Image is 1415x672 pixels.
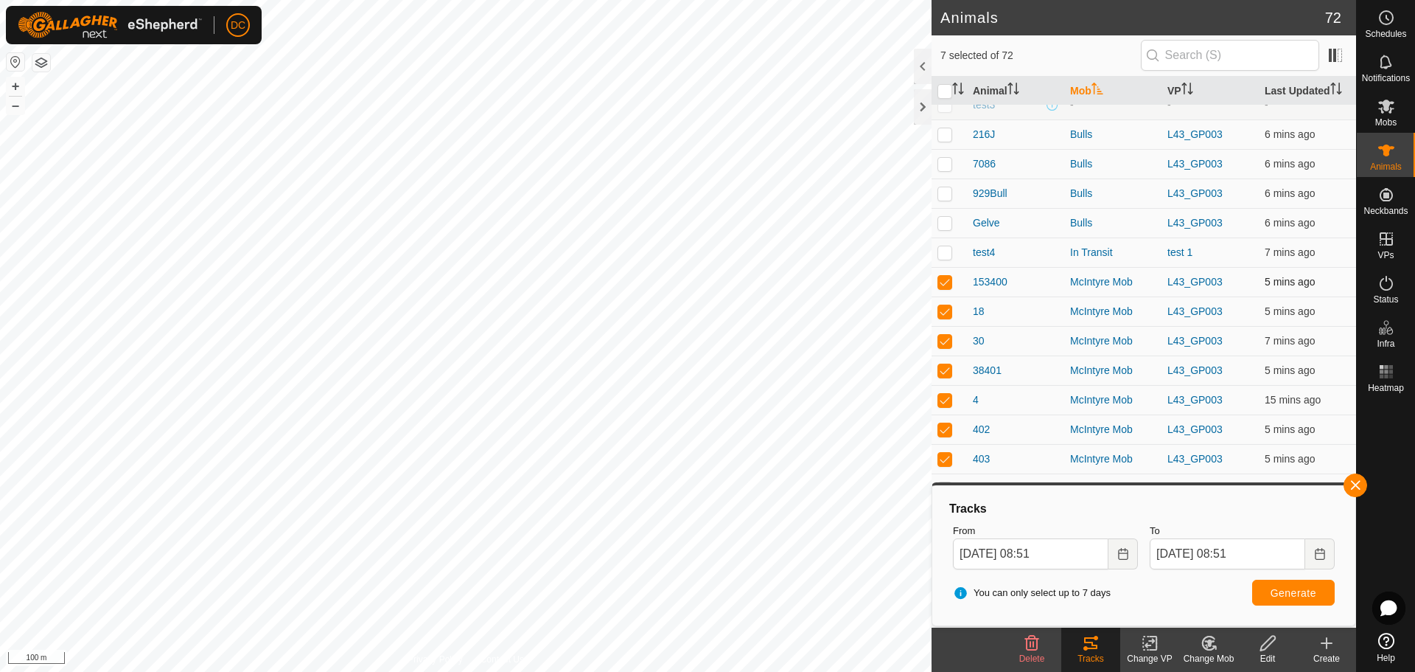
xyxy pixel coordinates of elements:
span: 402 [973,422,990,437]
a: L43_GP003 [1167,335,1223,347]
span: 216J [973,127,995,142]
span: 15 Aug 2025, 8:45 am [1265,128,1315,140]
div: Bulls [1070,215,1156,231]
span: 15 Aug 2025, 8:45 am [1265,305,1315,317]
span: 18 [973,304,985,319]
span: Status [1373,295,1398,304]
span: Infra [1377,339,1394,348]
a: L43_GP003 [1167,158,1223,170]
a: L43_GP003 [1167,364,1223,376]
span: DC [231,18,245,33]
h2: Animals [940,9,1325,27]
div: Create [1297,652,1356,665]
p-sorticon: Activate to sort [1007,85,1019,97]
div: Bulls [1070,127,1156,142]
p-sorticon: Activate to sort [952,85,964,97]
span: VPs [1377,251,1394,260]
span: 63406 [973,481,1002,496]
span: 15 Aug 2025, 8:45 am [1265,158,1315,170]
a: test 1 [1167,246,1192,258]
span: Gelve [973,215,1000,231]
span: Schedules [1365,30,1406,38]
div: Tracks [947,500,1341,518]
span: Delete [1019,654,1045,664]
div: McIntyre Mob [1070,333,1156,349]
span: 15 Aug 2025, 8:45 am [1265,364,1315,376]
a: L43_GP003 [1167,187,1223,199]
span: 15 Aug 2025, 8:45 am [1265,423,1315,435]
div: McIntyre Mob [1070,304,1156,319]
div: McIntyre Mob [1070,422,1156,437]
div: Tracks [1061,652,1120,665]
button: Generate [1252,580,1335,606]
app-display-virtual-paddock-transition: - [1167,99,1171,111]
div: Change Mob [1179,652,1238,665]
span: Help [1377,654,1395,662]
span: 7 selected of 72 [940,48,1141,63]
span: 38401 [973,363,1002,378]
span: Animals [1370,162,1402,171]
button: Map Layers [32,54,50,72]
a: L43_GP003 [1167,423,1223,435]
span: 4 [973,392,979,408]
button: Reset Map [7,53,24,71]
span: 15 Aug 2025, 8:45 am [1265,187,1315,199]
input: Search (S) [1141,40,1319,71]
p-sorticon: Activate to sort [1330,85,1342,97]
div: In Transit [1070,245,1156,260]
button: Choose Date [1305,538,1335,569]
div: McIntyre Mob [1070,451,1156,467]
th: VP [1161,77,1259,105]
span: 403 [973,451,990,467]
div: Change VP [1120,652,1179,665]
span: 7086 [973,156,996,172]
span: Mobs [1375,118,1397,127]
span: 15 Aug 2025, 8:43 am [1265,335,1315,347]
label: To [1150,524,1335,538]
span: - [1265,99,1268,111]
a: Privacy Policy [408,653,463,666]
div: McIntyre Mob [1070,481,1156,496]
th: Mob [1064,77,1161,105]
span: 15 Aug 2025, 8:43 am [1265,246,1315,258]
div: - [1070,97,1156,113]
span: You can only select up to 7 days [953,586,1111,600]
a: L43_GP003 [1167,305,1223,317]
span: 15 Aug 2025, 8:45 am [1265,453,1315,465]
span: Neckbands [1363,207,1408,215]
div: McIntyre Mob [1070,274,1156,290]
th: Last Updated [1259,77,1356,105]
a: L43_GP003 [1167,217,1223,229]
span: 15 Aug 2025, 8:44 am [1265,217,1315,229]
span: Generate [1271,587,1316,599]
span: 929Bull [973,186,1007,201]
p-sorticon: Activate to sort [1181,85,1193,97]
p-sorticon: Activate to sort [1091,85,1103,97]
span: Heatmap [1368,384,1404,392]
span: Notifications [1362,74,1410,83]
a: L43_GP003 [1167,276,1223,288]
div: Bulls [1070,156,1156,172]
button: + [7,77,24,95]
span: 15 Aug 2025, 8:45 am [1265,276,1315,288]
div: McIntyre Mob [1070,392,1156,408]
span: 72 [1325,7,1341,29]
span: 15 Aug 2025, 8:35 am [1265,394,1321,406]
span: 30 [973,333,985,349]
button: Choose Date [1108,538,1138,569]
div: Edit [1238,652,1297,665]
a: Help [1357,627,1415,668]
a: L43_GP003 [1167,453,1223,465]
span: 153400 [973,274,1007,290]
a: L43_GP003 [1167,128,1223,140]
th: Animal [967,77,1064,105]
button: – [7,97,24,114]
label: From [953,524,1138,538]
span: test3 [973,97,995,113]
span: test4 [973,245,995,260]
img: Gallagher Logo [18,12,202,38]
div: McIntyre Mob [1070,363,1156,378]
a: L43_GP003 [1167,394,1223,406]
div: Bulls [1070,186,1156,201]
a: Contact Us [481,653,524,666]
